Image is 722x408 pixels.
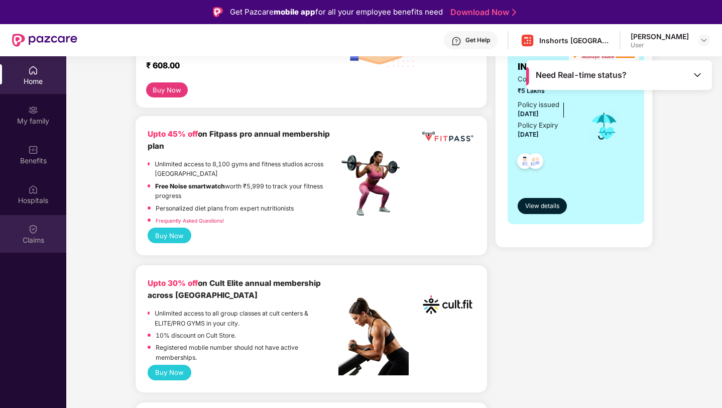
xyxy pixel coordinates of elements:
[156,331,236,340] p: 10% discount on Cult Store.
[700,36,708,44] img: svg+xml;base64,PHN2ZyBpZD0iRHJvcGRvd24tMzJ4MzIiIHhtbG5zPSJodHRwOi8vd3d3LnczLm9yZy8yMDAwL3N2ZyIgd2...
[525,201,559,211] span: View details
[156,203,294,213] p: Personalized diet plans from expert nutritionists
[518,99,559,110] div: Policy issued
[155,181,338,201] p: worth ₹5,999 to track your fitness progress
[692,70,702,80] img: Toggle Icon
[512,7,516,18] img: Stroke
[156,218,224,224] a: Frequently Asked Questions!
[28,105,38,115] img: svg+xml;base64,PHN2ZyB3aWR0aD0iMjAiIGhlaWdodD0iMjAiIHZpZXdCb3g9IjAgMCAyMCAyMCIgZmlsbD0ibm9uZSIgeG...
[213,7,223,17] img: Logo
[28,145,38,155] img: svg+xml;base64,PHN2ZyBpZD0iQmVuZWZpdHMiIHhtbG5zPSJodHRwOi8vd3d3LnczLm9yZy8yMDAwL3N2ZyIgd2lkdGg9Ij...
[539,36,610,45] div: Inshorts [GEOGRAPHIC_DATA] Advertising And Services Private Limited
[148,129,330,151] b: on Fitpass pro annual membership plan
[28,184,38,194] img: svg+xml;base64,PHN2ZyBpZD0iSG9zcGl0YWxzIiB4bWxucz0iaHR0cDovL3d3dy53My5vcmcvMjAwMC9zdmciIHdpZHRoPS...
[518,198,567,214] button: View details
[155,182,225,190] strong: Free Noise smartwatch
[518,120,558,131] div: Policy Expiry
[274,7,315,17] strong: mobile app
[520,33,535,48] img: Inshorts%20Logo.png
[518,110,539,118] span: [DATE]
[230,6,443,18] div: Get Pazcare for all your employee benefits need
[518,74,574,84] span: Cover
[146,60,329,72] div: ₹ 608.00
[420,128,475,145] img: fppp.png
[631,32,689,41] div: [PERSON_NAME]
[518,131,539,138] span: [DATE]
[588,110,621,143] img: icon
[536,70,627,80] span: Need Real-time status?
[518,86,574,95] span: ₹5 Lakhs
[148,365,191,380] button: Buy Now
[148,278,198,288] b: Upto 30% off
[465,36,490,44] div: Get Help
[156,343,338,362] p: Registered mobile number should not have active memberships.
[12,34,77,47] img: New Pazcare Logo
[513,150,537,175] img: svg+xml;base64,PHN2ZyB4bWxucz0iaHR0cDovL3d3dy53My5vcmcvMjAwMC9zdmciIHdpZHRoPSI0OC45NDMiIGhlaWdodD...
[155,159,338,179] p: Unlimited access to 8,100 gyms and fitness studios across [GEOGRAPHIC_DATA]
[338,297,409,375] img: pc2.png
[148,228,191,243] button: Buy Now
[631,41,689,49] div: User
[420,277,475,332] img: cult.png
[155,309,338,328] p: Unlimited access to all group classes at cult centers & ELITE/PRO GYMS in your city.
[523,150,548,175] img: svg+xml;base64,PHN2ZyB4bWxucz0iaHR0cDovL3d3dy53My5vcmcvMjAwMC9zdmciIHdpZHRoPSI0OC45NDMiIGhlaWdodD...
[148,129,198,139] b: Upto 45% off
[148,278,321,300] b: on Cult Elite annual membership across [GEOGRAPHIC_DATA]
[451,36,461,46] img: svg+xml;base64,PHN2ZyBpZD0iSGVscC0zMngzMiIgeG1sbnM9Imh0dHA6Ly93d3cudzMub3JnLzIwMDAvc3ZnIiB3aWR0aD...
[28,224,38,234] img: svg+xml;base64,PHN2ZyBpZD0iQ2xhaW0iIHhtbG5zPSJodHRwOi8vd3d3LnczLm9yZy8yMDAwL3N2ZyIgd2lkdGg9IjIwIi...
[146,82,188,97] button: Buy Now
[338,148,409,219] img: fpp.png
[28,65,38,75] img: svg+xml;base64,PHN2ZyBpZD0iSG9tZSIgeG1sbnM9Imh0dHA6Ly93d3cudzMub3JnLzIwMDAvc3ZnIiB3aWR0aD0iMjAiIG...
[450,7,513,18] a: Download Now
